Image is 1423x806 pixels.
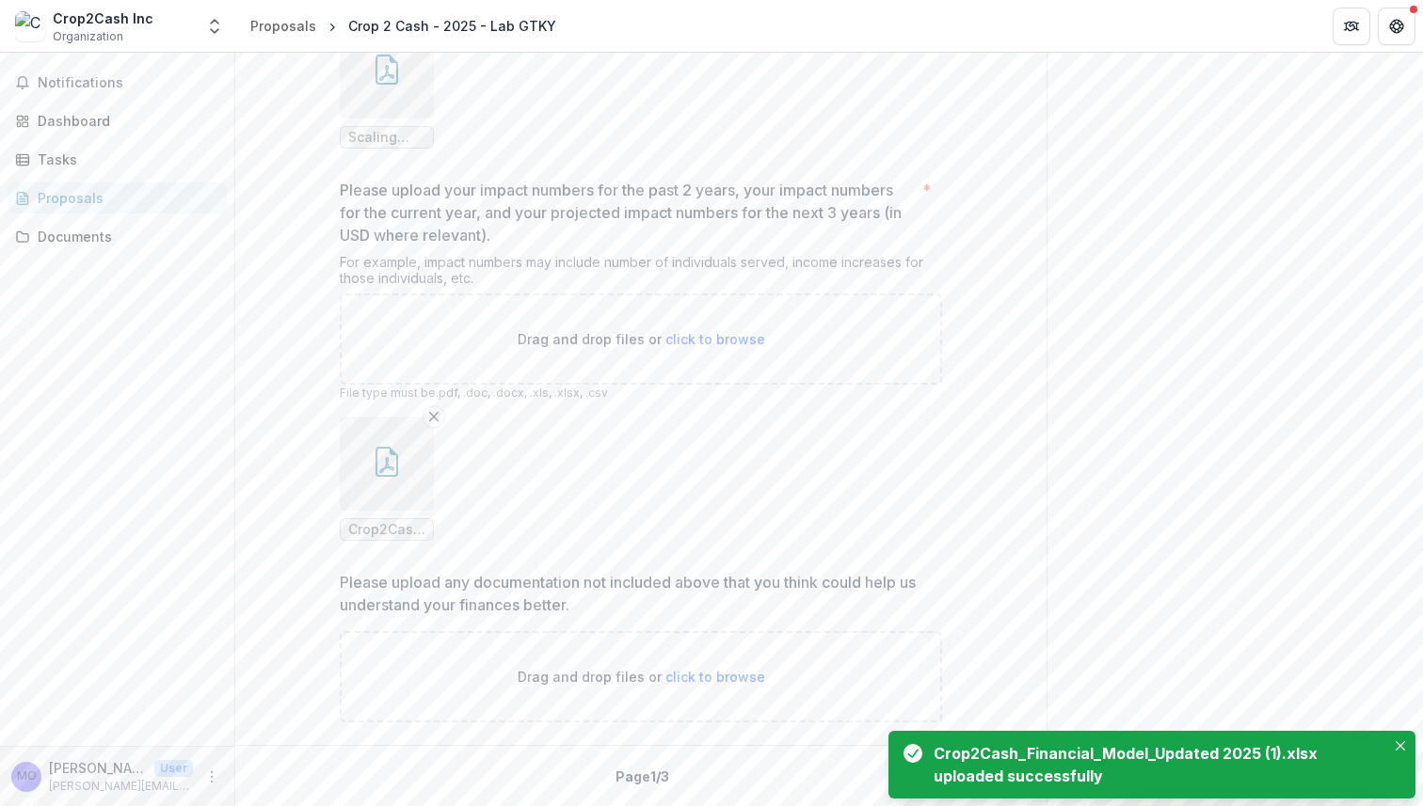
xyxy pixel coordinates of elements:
div: Notifications-bottom-right [881,723,1423,806]
a: Proposals [8,182,227,213]
p: Please upload any documentation not included above that you think could help us understand your f... [340,571,931,616]
button: More [200,766,223,788]
div: For example, impact numbers may include number of individuals served, income increases for those ... [340,254,942,293]
a: Documents [8,221,227,252]
button: Get Help [1378,8,1415,45]
div: Dashboard [38,111,212,131]
img: Crop2Cash Inc [15,11,45,41]
span: click to browse [665,669,765,685]
button: Close [1389,735,1412,757]
div: Crop2Cash Inc [53,8,153,28]
a: Dashboard [8,105,227,136]
span: Notifications [38,75,219,91]
p: [PERSON_NAME] [49,758,147,778]
p: Page 1 / 3 [616,766,669,786]
button: Open entity switcher [201,8,228,45]
p: Drag and drop files or [518,329,765,349]
div: Tasks [38,150,212,169]
button: Partners [1333,8,1370,45]
p: File type must be .pdf, .doc, .docx, .xls, .xlsx, .csv [340,385,942,402]
span: click to browse [665,331,765,347]
div: Documents [38,227,212,246]
div: Proposals [250,16,316,36]
p: User [154,760,193,777]
p: [PERSON_NAME][EMAIL_ADDRESS][DOMAIN_NAME] [49,778,193,795]
span: Scaling Crop2Cash’s AI Hotline and Input Marketplace_ Global Expansion Strategy (3).pdf [348,130,425,146]
button: Remove File [423,405,445,428]
p: Please upload your impact numbers for the past 2 years, your impact numbers for the current year,... [340,179,915,246]
a: Tasks [8,144,227,175]
div: Remove FileScaling Crop2Cash’s AI Hotline and Input Marketplace_ Global Expansion Strategy (3).pdf [340,24,434,149]
div: Crop 2 Cash - 2025 - Lab GTKY [348,16,556,36]
span: Organization [53,28,123,45]
nav: breadcrumb [243,12,564,40]
div: Michael Ogundare [17,770,37,782]
div: Remove FileCrop2Cash Impact Performance Report 2025.pdf [340,417,434,541]
span: Crop2Cash Impact Performance Report 2025.pdf [348,522,425,538]
button: Notifications [8,68,227,98]
div: Crop2Cash_Financial_Model_Updated 2025 (1).xlsx uploaded successfully [934,742,1378,787]
p: Drag and drop files or [518,667,765,687]
a: Proposals [243,12,324,40]
div: Proposals [38,188,212,208]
